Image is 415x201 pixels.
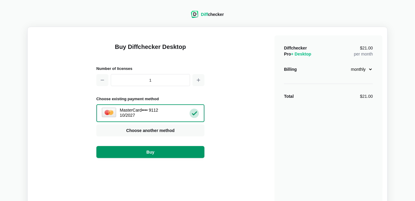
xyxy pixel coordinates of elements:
[284,52,311,56] span: Pro
[125,127,176,133] span: Choose another method
[284,94,294,99] strong: Total
[291,52,311,56] span: + Desktop
[284,66,297,72] div: Billing
[354,45,373,57] div: per month
[102,108,116,118] img: MasterCard Logo
[284,46,307,50] span: Diffchecker
[191,11,198,18] img: Diffchecker logo
[201,11,224,17] div: checker
[360,46,373,50] span: $21.00
[96,96,204,102] h2: Choose existing payment method
[111,74,190,86] input: 1
[201,12,208,17] span: Diff
[96,124,204,136] button: Choose another method
[96,65,204,72] h2: Number of licenses
[360,93,373,99] div: $21.00
[96,146,204,158] button: Buy
[120,108,158,119] div: MasterCard •••• 9112 10 / 2027
[191,14,224,19] a: Diffchecker logoDiffchecker
[96,43,204,58] h1: Buy Diffchecker Desktop
[145,149,156,155] span: Buy
[96,104,204,122] button: MasterCard LogoMasterCard•••• 911210/2027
